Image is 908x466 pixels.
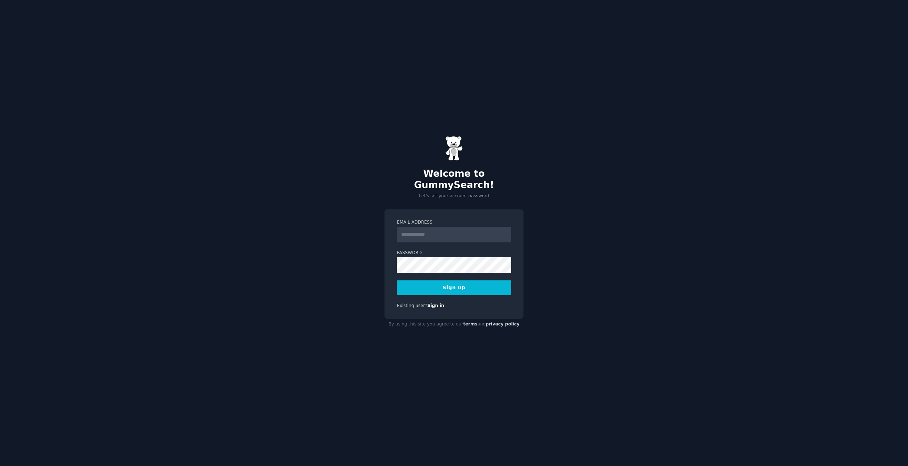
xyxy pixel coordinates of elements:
button: Sign up [397,280,511,295]
h2: Welcome to GummySearch! [384,168,524,191]
div: By using this site you agree to our and [384,319,524,330]
img: Gummy Bear [445,136,463,161]
a: Sign in [427,303,444,308]
label: Email Address [397,219,511,226]
a: terms [463,322,477,327]
p: Let's set your account password [384,193,524,199]
label: Password [397,250,511,256]
span: Existing user? [397,303,427,308]
a: privacy policy [486,322,520,327]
